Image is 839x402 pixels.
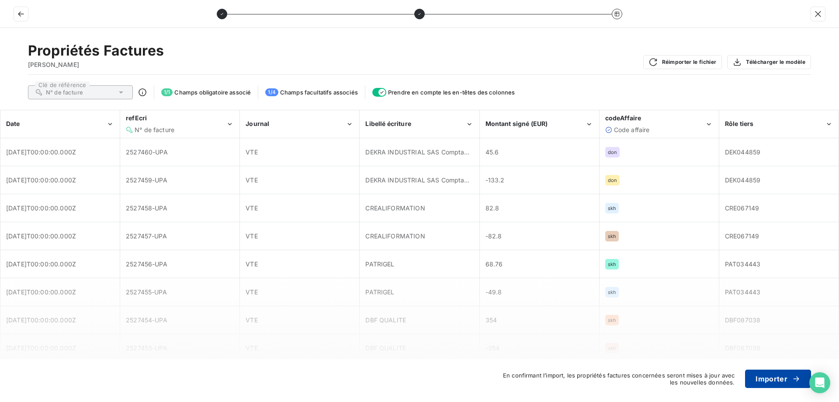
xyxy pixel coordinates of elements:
[28,42,164,59] h2: Propriétés Factures
[725,344,760,352] span: DBF087038
[365,288,394,296] span: PATRIGEL
[135,126,174,133] span: N° de facture
[725,176,760,184] span: DEK044859
[494,372,735,386] span: En confirmant l’import, les propriétés factures concernées seront mises à jour avec les nouvelles...
[365,204,425,212] span: CREALIFORMATION
[719,110,839,138] th: Rôle tiers
[643,55,722,69] button: Réimporter le fichier
[725,204,759,212] span: CRE067149
[485,120,548,127] span: Montant signé (EUR)
[485,316,497,324] span: 354
[485,288,502,296] span: -49.8
[161,88,173,96] span: 1 / 1
[126,148,168,156] span: 2527460-UPA
[365,232,425,240] span: CREALIFORMATION
[126,316,167,324] span: 2527454-UPA
[126,176,167,184] span: 2527459-UPA
[246,148,257,156] span: VTE
[485,232,502,240] span: -82.8
[240,110,360,138] th: Journal
[28,60,164,69] span: [PERSON_NAME]
[608,234,616,239] span: skh
[725,316,760,324] span: DBF087038
[265,88,278,96] span: 1 / 4
[365,120,411,127] span: Libellé écriture
[6,288,76,296] span: [DATE]T00:00:00.000Z
[365,260,394,268] span: PATRIGEL
[6,176,76,184] span: [DATE]T00:00:00.000Z
[725,148,760,156] span: DEK044859
[126,204,167,212] span: 2527458-UPA
[725,260,760,268] span: PAT034443
[388,89,515,96] span: Prendre en compte les en-têtes des colonnes
[365,148,516,156] span: DEKRA INDUSTRIAL SAS Comptabilité Fournisseurs
[174,89,251,96] span: Champs obligatoire associé
[280,89,358,96] span: Champs facultatifs associés
[745,370,811,388] button: Importer
[365,344,406,352] span: DBF QUALITE
[246,316,257,324] span: VTE
[6,344,76,352] span: [DATE]T00:00:00.000Z
[246,288,257,296] span: VTE
[485,260,503,268] span: 68.76
[6,260,76,268] span: [DATE]T00:00:00.000Z
[246,344,257,352] span: VTE
[126,260,167,268] span: 2527456-UPA
[485,344,500,352] span: -354
[246,176,257,184] span: VTE
[6,148,76,156] span: [DATE]T00:00:00.000Z
[605,114,641,122] span: codeAffaire
[6,204,76,212] span: [DATE]T00:00:00.000Z
[479,110,599,138] th: Montant signé (EUR)
[608,346,616,351] span: skh
[608,178,617,183] span: don
[6,120,20,127] span: Date
[809,372,830,393] div: Open Intercom Messenger
[614,126,650,133] span: Code affaire
[725,288,760,296] span: PAT034443
[120,110,240,138] th: refEcri
[485,204,499,212] span: 82.8
[6,232,76,240] span: [DATE]T00:00:00.000Z
[725,120,754,127] span: Rôle tiers
[126,344,167,352] span: 2527453-UPA
[126,288,167,296] span: 2527455-UPA
[246,120,269,127] span: Journal
[126,232,167,240] span: 2527457-UPA
[365,316,406,324] span: DBF QUALITE
[6,316,76,324] span: [DATE]T00:00:00.000Z
[360,110,479,138] th: Libellé écriture
[246,204,257,212] span: VTE
[246,232,257,240] span: VTE
[485,176,505,184] span: -133.2
[608,262,616,267] span: skh
[0,110,120,138] th: Date
[725,232,759,240] span: CRE067149
[599,110,719,138] th: codeAffaire
[126,114,147,122] span: refEcri
[608,290,616,295] span: skh
[608,318,616,323] span: skh
[46,89,83,96] span: N° de facture
[727,55,811,69] button: Télécharger le modèle
[365,176,516,184] span: DEKRA INDUSTRIAL SAS Comptabilité Fournisseurs
[608,206,616,211] span: skh
[246,260,257,268] span: VTE
[608,150,617,155] span: don
[485,148,499,156] span: 45.6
